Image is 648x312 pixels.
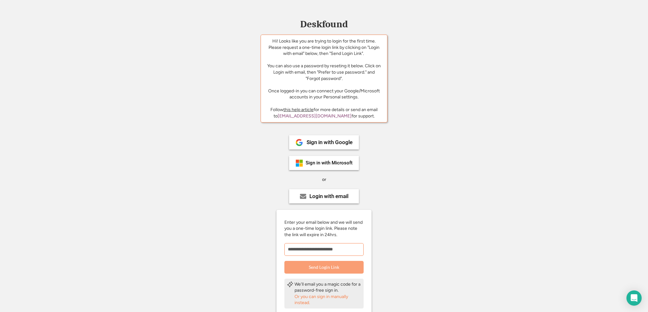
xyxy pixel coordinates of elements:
a: this help article [283,107,314,112]
div: or [322,176,326,183]
a: [EMAIL_ADDRESS][DOMAIN_NAME] [278,113,352,119]
div: Follow for more details or send an email to for support. [266,107,382,119]
img: 1024px-Google__G__Logo.svg.png [295,139,303,146]
div: Login with email [309,194,348,199]
div: Sign in with Microsoft [306,161,353,165]
img: ms-symbollockup_mssymbol_19.png [295,159,303,167]
div: We'll email you a magic code for a password-free sign in. [295,281,361,294]
div: Hi! Looks like you are trying to login for the first time. Please request a one-time login link b... [266,38,382,100]
div: Deskfound [297,19,351,29]
div: Sign in with Google [307,140,353,145]
div: Open Intercom Messenger [626,290,642,306]
button: Send Login Link [284,261,364,274]
div: Or you can sign in manually instead. [295,294,361,306]
div: Enter your email below and we will send you a one-time login link. Please note the link will expi... [284,219,364,238]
